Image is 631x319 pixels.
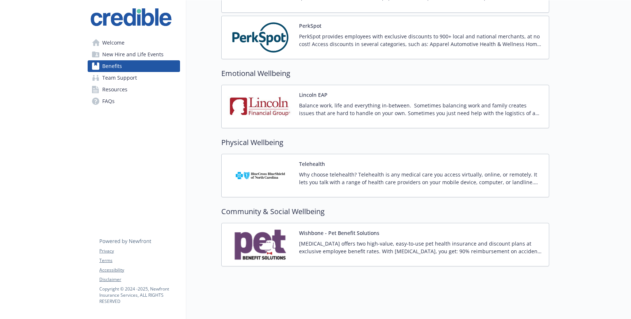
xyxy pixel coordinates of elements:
button: Wishbone - Pet Benefit Solutions [299,229,379,237]
p: Copyright © 2024 - 2025 , Newfront Insurance Services, ALL RIGHTS RESERVED [99,286,180,304]
img: Lincoln Financial Group carrier logo [227,91,293,122]
a: New Hire and Life Events [88,49,180,60]
p: PerkSpot provides employees with exclusive discounts to 900+ local and national merchants, at no ... [299,33,543,48]
span: New Hire and Life Events [102,49,164,60]
img: Blue Cross and Blue Shield of North Carolina carrier logo [227,160,293,191]
a: Benefits [88,60,180,72]
span: Team Support [102,72,137,84]
a: Accessibility [99,267,180,273]
h2: Community & Social Wellbeing [221,206,549,217]
span: Resources [102,84,127,95]
a: FAQs [88,95,180,107]
span: Welcome [102,37,125,49]
a: Disclaimer [99,276,180,283]
button: Lincoln EAP [299,91,328,99]
a: Terms [99,257,180,264]
h2: Physical Wellbeing [221,137,549,148]
h2: Emotional Wellbeing [221,68,549,79]
button: Telehealth [299,160,325,168]
img: Pet Benefit Solutions carrier logo [227,229,293,260]
p: Why choose telehealth? Telehealth is any medical care you access virtually, online, or remotely. ... [299,171,543,186]
img: PerkSpot carrier logo [227,22,293,53]
span: FAQs [102,95,115,107]
p: [MEDICAL_DATA] offers two high-value, easy-to-use pet health insurance and discount plans at excl... [299,240,543,255]
a: Welcome [88,37,180,49]
p: Balance work, life and everything in-between. Sometimes balancing work and family creates issues ... [299,102,543,117]
a: Resources [88,84,180,95]
a: Team Support [88,72,180,84]
span: Benefits [102,60,122,72]
button: PerkSpot [299,22,321,30]
a: Privacy [99,248,180,254]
